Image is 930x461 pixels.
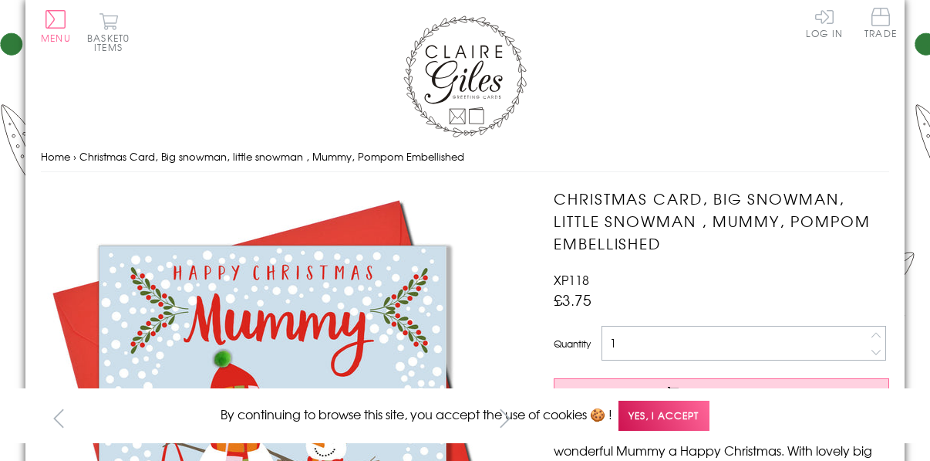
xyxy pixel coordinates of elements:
a: Trade [864,8,897,41]
button: next [488,401,523,436]
span: › [73,149,76,164]
button: prev [41,401,76,436]
a: Home [41,149,70,164]
span: Trade [864,8,897,38]
button: Add to Basket [554,378,889,407]
span: Menu [41,31,71,45]
span: 0 items [94,31,130,54]
span: XP118 [554,270,589,289]
img: Claire Giles Greetings Cards [403,15,527,137]
span: Christmas Card, Big snowman, little snowman , Mummy, Pompom Embellished [79,149,464,164]
button: Menu [41,10,71,42]
button: Basket0 items [87,12,130,52]
nav: breadcrumbs [41,141,889,173]
span: Add to Basket [687,385,775,401]
label: Quantity [554,337,591,351]
a: Log In [806,8,843,38]
h1: Christmas Card, Big snowman, little snowman , Mummy, Pompom Embellished [554,188,889,254]
span: £3.75 [554,289,591,310]
span: Yes, I accept [618,401,709,431]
